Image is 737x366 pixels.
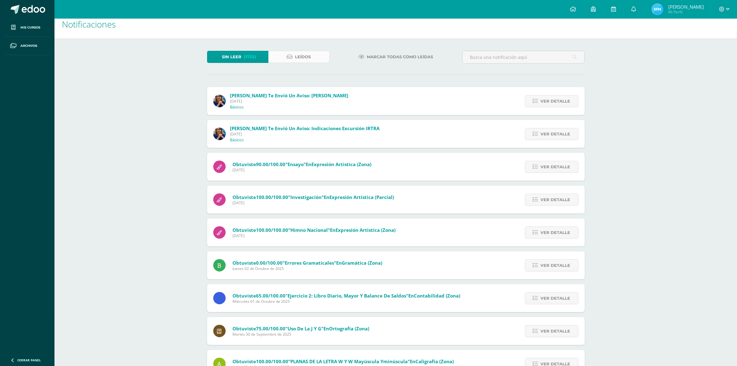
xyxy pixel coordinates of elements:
[233,260,383,266] span: Obtuviste en
[342,260,383,266] span: Gramática (Zona)
[286,325,324,332] span: "Uso de la j y g"
[256,227,288,233] span: 100.00/100.00
[207,51,268,63] a: Sin leer(1725)
[541,161,570,173] span: Ver detalle
[233,266,383,271] span: Jueves 02 de Octubre de 2025
[5,19,50,37] a: Mis cursos
[62,18,116,30] span: Notificaciones
[233,227,396,233] span: Obtuviste en
[462,51,584,63] input: Busca una notificación aquí
[233,293,461,299] span: Obtuviste en
[256,325,286,332] span: 75.00/100.00
[288,358,410,364] span: "PLANAS DE LA LETRA W y w mayúscula yminúscula"
[230,105,244,110] p: Básicos
[244,51,256,63] span: (1725)
[541,95,570,107] span: Ver detalle
[283,260,336,266] span: "Errores gramaticales"
[286,161,306,167] span: "Ensayo"
[286,293,409,299] span: "Ejercicio 2: Libro Diario, Mayor y Balance de Saldos"
[233,299,461,304] span: Miércoles 01 de Octubre de 2025
[416,358,454,364] span: Caligrafía (Zona)
[230,99,349,104] span: [DATE]
[230,138,244,143] p: Básicos
[233,325,370,332] span: Obtuviste en
[288,194,324,200] span: "Investigación"
[541,194,570,205] span: Ver detalle
[233,194,394,200] span: Obtuviste en
[20,43,37,48] span: Archivos
[651,3,664,15] img: ca4d86985d57376c57cdb4b3b58a75f4.png
[222,51,241,63] span: Sin leer
[367,51,433,63] span: Marcar todas como leídas
[351,51,441,63] a: Marcar todas como leídas
[541,128,570,140] span: Ver detalle
[414,293,461,299] span: Contabilidad (Zona)
[541,260,570,271] span: Ver detalle
[668,9,704,15] span: Mi Perfil
[230,125,380,131] span: [PERSON_NAME] te envió un aviso: Indicaciones Excursión IRTRA
[233,200,394,205] span: [DATE]
[256,161,286,167] span: 90.00/100.00
[256,358,288,364] span: 100.00/100.00
[288,227,330,233] span: "Himno nacional"
[268,51,330,63] a: Leídos
[330,194,394,200] span: Expresión Artistica (Parcial)
[312,161,372,167] span: Expresión Artistica (Zona)
[233,167,372,173] span: [DATE]
[541,325,570,337] span: Ver detalle
[541,227,570,238] span: Ver detalle
[213,95,226,107] img: 5d6f35d558c486632aab3bda9a330e6b.png
[233,332,370,337] span: Martes 30 de Septiembre de 2025
[20,25,40,30] span: Mis cursos
[233,358,454,364] span: Obtuviste en
[213,128,226,140] img: 5d6f35d558c486632aab3bda9a330e6b.png
[336,227,396,233] span: Expresión Artistica (Zona)
[233,233,396,238] span: [DATE]
[256,194,288,200] span: 100.00/100.00
[256,293,286,299] span: 65.00/100.00
[233,161,372,167] span: Obtuviste en
[230,92,349,99] span: [PERSON_NAME] te envió un aviso: [PERSON_NAME]
[668,4,704,10] span: [PERSON_NAME]
[541,293,570,304] span: Ver detalle
[329,325,370,332] span: Ortografía (Zona)
[295,51,311,63] span: Leídos
[5,37,50,55] a: Archivos
[17,358,41,362] span: Cerrar panel
[230,131,380,137] span: [DATE]
[256,260,283,266] span: 0.00/100.00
